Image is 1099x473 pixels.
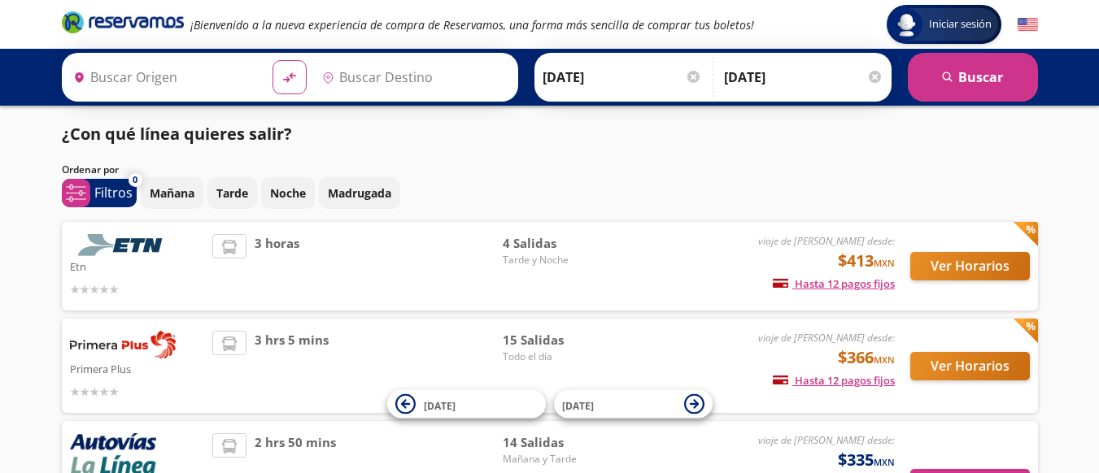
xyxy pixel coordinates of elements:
[387,390,546,419] button: [DATE]
[67,57,260,98] input: Buscar Origen
[216,184,248,202] p: Tarde
[910,252,1030,280] button: Ver Horarios
[503,253,617,267] span: Tarde y Noche
[543,57,702,98] input: Elegir Fecha
[207,177,257,209] button: Tarde
[773,373,895,388] span: Hasta 12 pagos fijos
[758,433,895,447] em: viaje de [PERSON_NAME] desde:
[874,456,895,468] small: MXN
[62,10,184,39] a: Brand Logo
[503,452,617,466] span: Mañana y Tarde
[62,163,119,177] p: Ordenar por
[62,122,292,146] p: ¿Con qué línea quieres salir?
[874,354,895,366] small: MXN
[70,256,205,276] p: Etn
[328,184,391,202] p: Madrugada
[503,349,617,364] span: Todo el día
[94,183,133,202] p: Filtros
[270,184,306,202] p: Noche
[62,179,137,207] button: 0Filtros
[261,177,315,209] button: Noche
[70,358,205,378] p: Primera Plus
[70,331,176,358] img: Primera Plus
[838,345,895,370] span: $366
[758,234,895,248] em: viaje de [PERSON_NAME] desde:
[424,398,456,412] span: [DATE]
[150,184,194,202] p: Mañana
[758,331,895,345] em: viaje de [PERSON_NAME] desde:
[255,331,329,401] span: 3 hrs 5 mins
[70,234,176,256] img: Etn
[255,234,299,298] span: 3 horas
[562,398,594,412] span: [DATE]
[874,257,895,269] small: MXN
[316,57,509,98] input: Buscar Destino
[503,331,617,349] span: 15 Salidas
[503,433,617,452] span: 14 Salidas
[554,390,713,419] button: [DATE]
[724,57,883,98] input: Opcional
[908,53,1038,102] button: Buscar
[838,448,895,472] span: $335
[773,276,895,291] span: Hasta 12 pagos fijos
[190,17,754,33] em: ¡Bienvenido a la nueva experiencia de compra de Reservamos, una forma más sencilla de comprar tus...
[141,177,203,209] button: Mañana
[922,16,998,33] span: Iniciar sesión
[910,352,1030,380] button: Ver Horarios
[62,10,184,34] i: Brand Logo
[133,173,137,187] span: 0
[503,234,617,253] span: 4 Salidas
[319,177,400,209] button: Madrugada
[838,249,895,273] span: $413
[1018,15,1038,35] button: English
